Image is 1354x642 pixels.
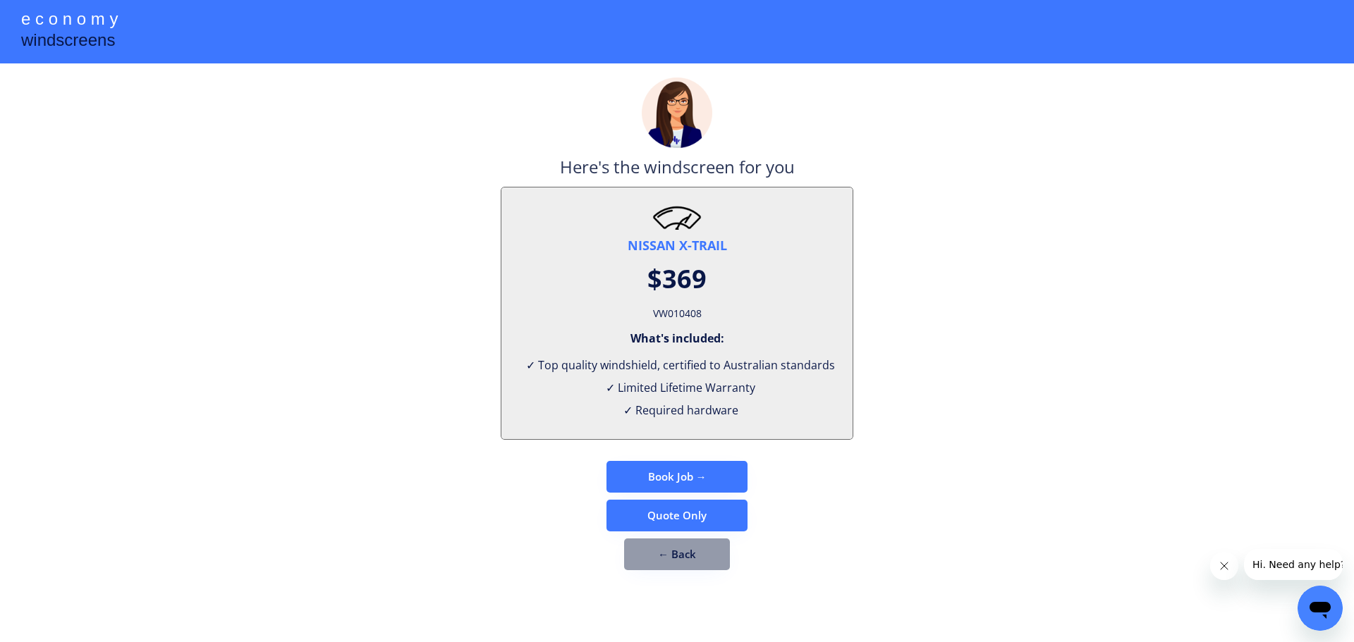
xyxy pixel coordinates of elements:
[1210,552,1238,580] iframe: Close message
[653,304,702,323] div: VW010408
[560,155,795,187] div: Here's the windscreen for you
[519,354,835,421] div: ✓ Top quality windshield, certified to Australian standards ✓ Limited Lifetime Warranty ✓ Require...
[642,78,712,148] img: madeline.png
[647,261,707,297] div: $369
[1298,586,1343,631] iframe: Button to launch messaging window
[606,461,748,493] button: Book Job →
[624,538,730,570] button: ← Back
[21,28,115,56] div: windscreens
[606,500,748,531] button: Quote Only
[21,7,118,34] div: e c o n o m y
[8,10,102,21] span: Hi. Need any help?
[1244,549,1343,580] iframe: Message from company
[628,237,727,254] div: NISSAN X-TRAIL
[630,331,724,346] div: What's included:
[652,205,702,230] img: windscreen2.png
